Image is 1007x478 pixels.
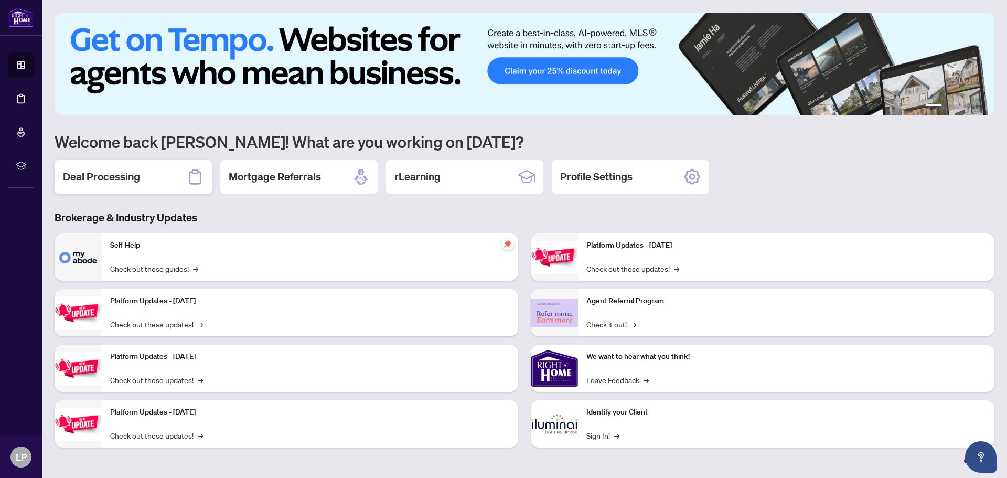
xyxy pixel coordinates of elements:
[110,263,198,274] a: Check out these guides!→
[531,299,578,327] img: Agent Referral Program
[110,374,203,386] a: Check out these updates!→
[110,407,510,418] p: Platform Updates - [DATE]
[586,407,986,418] p: Identify your Client
[55,210,994,225] h3: Brokerage & Industry Updates
[674,263,679,274] span: →
[110,295,510,307] p: Platform Updates - [DATE]
[394,169,441,184] h2: rLearning
[586,240,986,251] p: Platform Updates - [DATE]
[110,351,510,363] p: Platform Updates - [DATE]
[110,318,203,330] a: Check out these updates!→
[198,374,203,386] span: →
[586,374,649,386] a: Leave Feedback→
[980,104,984,109] button: 6
[965,441,997,473] button: Open asap
[925,104,942,109] button: 1
[560,169,633,184] h2: Profile Settings
[55,352,102,385] img: Platform Updates - July 21, 2025
[63,169,140,184] h2: Deal Processing
[531,241,578,274] img: Platform Updates - June 23, 2025
[531,345,578,392] img: We want to hear what you think!
[198,430,203,441] span: →
[55,13,994,115] img: Slide 0
[531,400,578,448] img: Identify your Client
[631,318,636,330] span: →
[971,104,976,109] button: 5
[586,263,679,274] a: Check out these updates!→
[586,430,619,441] a: Sign In!→
[55,132,994,152] h1: Welcome back [PERSON_NAME]! What are you working on [DATE]?
[110,430,203,441] a: Check out these updates!→
[644,374,649,386] span: →
[8,8,34,27] img: logo
[55,408,102,441] img: Platform Updates - July 8, 2025
[586,295,986,307] p: Agent Referral Program
[963,104,967,109] button: 4
[501,238,514,250] span: pushpin
[110,240,510,251] p: Self-Help
[586,318,636,330] a: Check it out!→
[229,169,321,184] h2: Mortgage Referrals
[55,296,102,330] img: Platform Updates - September 16, 2025
[946,104,950,109] button: 2
[55,233,102,281] img: Self-Help
[586,351,986,363] p: We want to hear what you think!
[16,450,27,464] span: LP
[193,263,198,274] span: →
[614,430,619,441] span: →
[955,104,959,109] button: 3
[198,318,203,330] span: →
